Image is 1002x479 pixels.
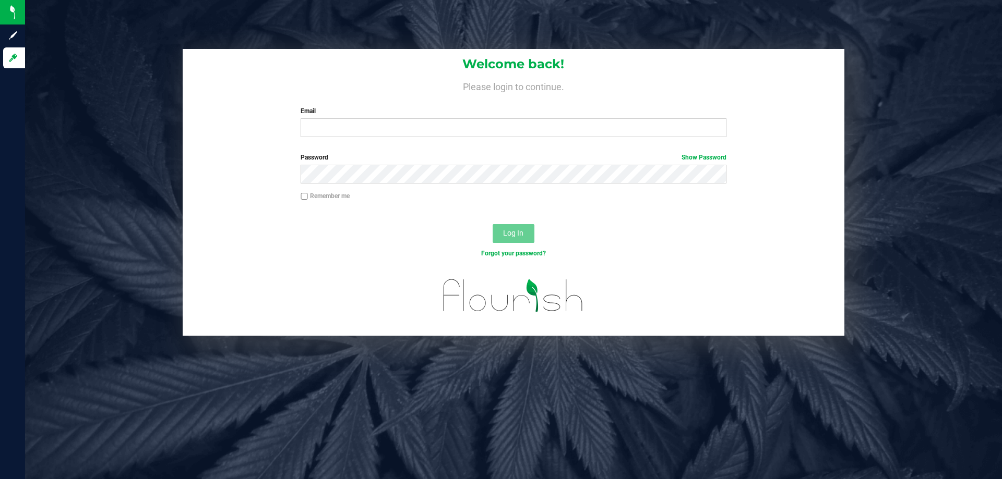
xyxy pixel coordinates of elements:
[183,57,844,71] h1: Welcome back!
[8,30,18,41] inline-svg: Sign up
[301,154,328,161] span: Password
[301,106,726,116] label: Email
[183,79,844,92] h4: Please login to continue.
[682,154,726,161] a: Show Password
[301,191,350,201] label: Remember me
[481,250,546,257] a: Forgot your password?
[493,224,534,243] button: Log In
[431,269,596,322] img: flourish_logo.svg
[8,53,18,63] inline-svg: Log in
[503,229,523,237] span: Log In
[301,193,308,200] input: Remember me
